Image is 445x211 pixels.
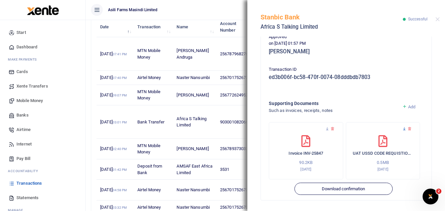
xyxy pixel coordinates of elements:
span: [DATE] [100,51,127,56]
span: 256701752673 [220,75,248,80]
span: 9030010820668 [220,119,250,124]
button: Close [435,17,440,21]
span: Naster Nansumbi [177,75,210,80]
span: 256789373033 [220,146,248,151]
a: Banks [5,108,80,122]
span: Xente Transfers [16,83,48,90]
span: 3531 [220,167,229,172]
span: MTN Mobile Money [137,89,160,101]
a: Internet [5,137,80,151]
small: 03:01 PM [113,120,127,124]
span: 256772624952 [220,92,248,97]
p: Transaction ID [269,66,424,73]
span: MTN Mobile Money [137,48,160,60]
div: Invoice INV-25847 [269,122,343,179]
span: [DATE] [100,205,127,210]
a: Dashboard [5,40,80,54]
small: 02:40 PM [113,147,127,151]
a: Mobile Money [5,93,80,108]
span: Africa S Talking Limited [177,116,207,128]
span: Cards [16,68,28,75]
h5: ed3b006f-bc58-470f-0074-08dddbdb7803 [269,74,424,81]
h6: Invoice INV-25847 [276,151,336,156]
span: Airtime [16,126,31,133]
img: logo-large [27,5,59,15]
small: [DATE] [377,167,388,171]
a: Pay Bill [5,151,80,166]
h6: UAT USSD CODE REQUISTION (1) [353,151,413,156]
p: Approved [269,34,424,40]
p: 90.2KB [276,159,336,166]
span: [PERSON_NAME] [177,92,209,97]
th: Name: activate to sort column ascending [173,17,216,37]
span: countability [13,169,38,173]
span: Banks [16,112,29,119]
span: Asili Farms Masindi Limited [105,7,160,13]
h4: Such as invoices, receipts, notes [269,107,397,114]
th: Date: activate to sort column descending [97,17,134,37]
small: 07:40 PM [113,76,127,80]
small: 01:42 PM [113,168,127,171]
h5: [PERSON_NAME] [269,48,424,55]
p: 0.5MB [353,159,413,166]
small: 04:58 PM [113,188,127,192]
p: on [DATE] 01:57 PM [269,40,424,47]
a: Cards [5,65,80,79]
small: [DATE] [300,167,311,171]
span: [PERSON_NAME] Andruga [177,48,209,60]
span: [DATE] [100,167,127,172]
span: Pay Bill [16,155,30,162]
th: Transaction: activate to sort column ascending [134,17,173,37]
span: AMSAF East Africa Limited [177,164,212,175]
span: Successful [408,17,428,21]
a: Start [5,25,80,40]
li: M [5,54,80,65]
span: Bank Transfer [137,119,164,124]
span: [DATE] [100,146,127,151]
span: [DATE] [100,75,127,80]
button: Download confirmation [294,183,392,195]
div: UAT USSD CODE REQUISTION (1) [346,122,420,179]
span: [PERSON_NAME] [177,146,209,151]
span: [DATE] [100,187,127,192]
a: Add [402,104,416,109]
li: Ac [5,166,80,176]
span: [DATE] [100,119,127,124]
a: Statements [5,191,80,205]
span: Deposit from Bank [137,164,162,175]
span: Naster Nansumbi [177,187,210,192]
span: Statements [16,195,39,201]
span: Airtel Money [137,75,161,80]
h5: Africa S Talking Limited [261,24,403,30]
span: Dashboard [16,44,37,50]
span: 2 [436,189,441,194]
span: 256701752673 [220,187,248,192]
a: Xente Transfers [5,79,80,93]
th: Account Number: activate to sort column ascending [216,17,259,37]
span: Airtel Money [137,205,161,210]
a: logo-small logo-large logo-large [26,7,59,12]
small: 09:07 PM [113,93,127,97]
span: MTN Mobile Money [137,143,160,155]
span: Airtel Money [137,187,161,192]
small: 03:32 PM [113,206,127,209]
small: 07:41 PM [113,52,127,56]
h5: Stanbic Bank [261,13,403,21]
span: Transactions [16,180,42,187]
span: Internet [16,141,32,147]
span: 256787968276 [220,51,248,56]
iframe: Intercom live chat [423,189,438,204]
span: Add [408,104,415,109]
a: Airtime [5,122,80,137]
h4: Supporting Documents [269,100,397,107]
a: Transactions [5,176,80,191]
span: [DATE] [100,92,127,97]
span: Mobile Money [16,97,43,104]
span: ake Payments [11,58,37,61]
span: Start [16,29,26,36]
